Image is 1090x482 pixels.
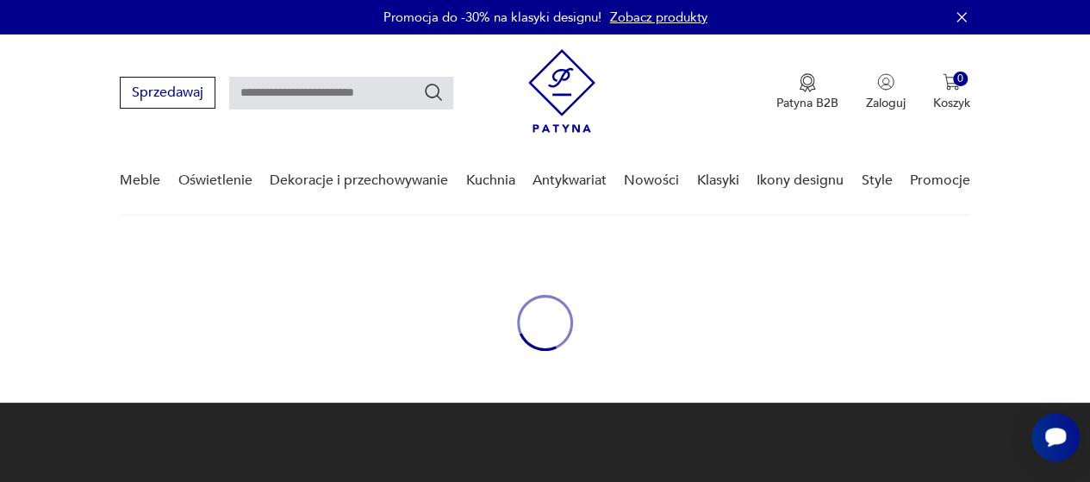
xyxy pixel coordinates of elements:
a: Zobacz produkty [610,9,707,26]
img: Ikona medalu [799,73,816,92]
a: Promocje [910,147,970,214]
a: Antykwariat [533,147,607,214]
p: Zaloguj [866,95,906,111]
button: Sprzedawaj [120,77,215,109]
a: Meble [120,147,160,214]
a: Oświetlenie [178,147,252,214]
a: Style [861,147,892,214]
a: Ikona medaluPatyna B2B [776,73,838,111]
p: Koszyk [933,95,970,111]
p: Patyna B2B [776,95,838,111]
a: Sprzedawaj [120,88,215,100]
iframe: Smartsupp widget button [1031,413,1080,461]
button: Patyna B2B [776,73,838,111]
img: Patyna - sklep z meblami i dekoracjami vintage [528,49,595,133]
img: Ikona koszyka [943,73,960,91]
button: Zaloguj [866,73,906,111]
button: 0Koszyk [933,73,970,111]
div: 0 [953,72,968,86]
p: Promocja do -30% na klasyki designu! [383,9,601,26]
a: Klasyki [697,147,739,214]
button: Szukaj [423,82,444,103]
img: Ikonka użytkownika [877,73,894,91]
a: Kuchnia [465,147,514,214]
a: Ikony designu [757,147,844,214]
a: Dekoracje i przechowywanie [270,147,448,214]
a: Nowości [624,147,679,214]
